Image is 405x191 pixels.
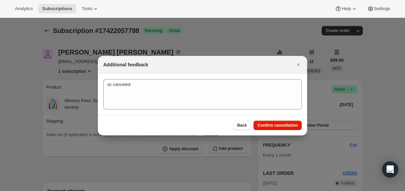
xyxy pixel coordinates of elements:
span: Confirm cancellation [258,123,298,128]
h2: Additional feedback [103,61,148,68]
span: Analytics [15,6,33,11]
span: Settings [374,6,390,11]
button: Settings [363,4,394,13]
button: Confirm cancellation [253,121,302,130]
button: Tools [78,4,103,13]
span: Tools [82,6,92,11]
div: Open Intercom Messenger [382,161,398,178]
span: Back [237,123,247,128]
span: Subscriptions [42,6,72,11]
button: Back [233,121,251,130]
button: Close [294,60,303,69]
textarea: sc canceled [103,79,302,109]
button: Analytics [11,4,37,13]
button: Help [331,4,361,13]
span: Help [342,6,351,11]
button: Subscriptions [38,4,76,13]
